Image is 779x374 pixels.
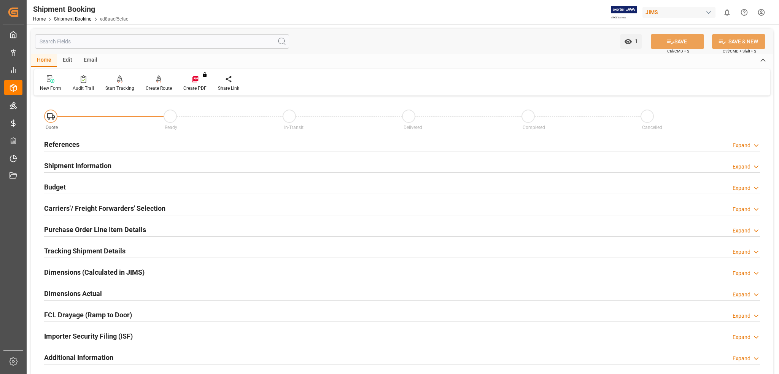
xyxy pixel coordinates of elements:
button: Help Center [736,4,753,21]
h2: Carriers'/ Freight Forwarders' Selection [44,203,165,213]
div: Home [31,54,57,67]
div: Shipment Booking [33,3,128,15]
span: 1 [632,38,638,44]
span: Cancelled [642,125,662,130]
span: Ready [165,125,177,130]
div: Audit Trail [73,85,94,92]
div: Expand [733,205,750,213]
div: Expand [733,142,750,150]
button: open menu [620,34,642,49]
button: show 0 new notifications [719,4,736,21]
span: In-Transit [284,125,304,130]
span: Completed [523,125,545,130]
div: Email [78,54,103,67]
img: Exertis%20JAM%20-%20Email%20Logo.jpg_1722504956.jpg [611,6,637,19]
div: Expand [733,163,750,171]
h2: FCL Drayage (Ramp to Door) [44,310,132,320]
div: Expand [733,227,750,235]
div: Expand [733,355,750,363]
span: Ctrl/CMD + S [667,48,689,54]
div: Share Link [218,85,239,92]
h2: Budget [44,182,66,192]
span: Ctrl/CMD + Shift + S [723,48,756,54]
h2: Dimensions Actual [44,288,102,299]
div: Expand [733,184,750,192]
div: Expand [733,333,750,341]
div: Expand [733,312,750,320]
h2: Tracking Shipment Details [44,246,126,256]
h2: Additional Information [44,352,113,363]
div: Expand [733,248,750,256]
div: Edit [57,54,78,67]
span: Delivered [404,125,422,130]
div: Start Tracking [105,85,134,92]
input: Search Fields [35,34,289,49]
div: Expand [733,269,750,277]
div: Create Route [146,85,172,92]
span: Quote [46,125,58,130]
h2: Purchase Order Line Item Details [44,224,146,235]
h2: Shipment Information [44,161,111,171]
h2: Dimensions (Calculated in JIMS) [44,267,145,277]
div: JIMS [642,7,715,18]
a: Home [33,16,46,22]
a: Shipment Booking [54,16,92,22]
h2: References [44,139,79,150]
button: JIMS [642,5,719,19]
div: New Form [40,85,61,92]
div: Expand [733,291,750,299]
button: SAVE & NEW [712,34,765,49]
h2: Importer Security Filing (ISF) [44,331,133,341]
button: SAVE [651,34,704,49]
